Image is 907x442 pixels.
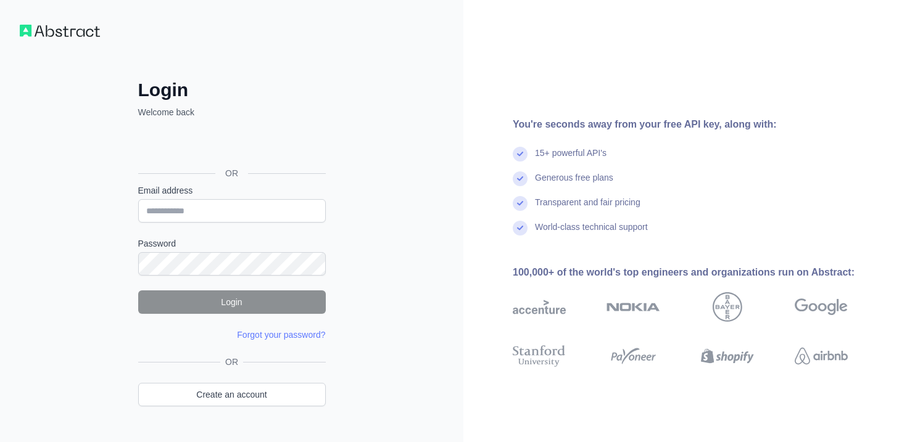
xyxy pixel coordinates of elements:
label: Email address [138,184,326,197]
img: check mark [513,147,528,162]
span: OR [220,356,243,368]
div: You're seconds away from your free API key, along with: [513,117,887,132]
img: accenture [513,292,566,322]
div: 15+ powerful API's [535,147,607,171]
img: shopify [701,343,754,369]
label: Password [138,237,326,250]
h2: Login [138,79,326,101]
img: nokia [607,292,660,322]
p: Welcome back [138,106,326,118]
img: google [795,292,848,322]
div: Generous free plans [535,171,613,196]
a: Create an account [138,383,326,406]
img: airbnb [795,343,848,369]
img: check mark [513,196,528,211]
div: Transparent and fair pricing [535,196,640,221]
a: Forgot your password? [237,330,325,340]
div: World-class technical support [535,221,648,245]
div: 100,000+ of the world's top engineers and organizations run on Abstract: [513,265,887,280]
img: payoneer [607,343,660,369]
span: OR [215,167,248,179]
img: check mark [513,171,528,186]
button: Login [138,290,326,314]
img: stanford university [513,343,566,369]
img: check mark [513,221,528,235]
img: Workflow [20,25,100,37]
img: bayer [713,292,742,322]
iframe: Sign in with Google Button [132,132,329,159]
